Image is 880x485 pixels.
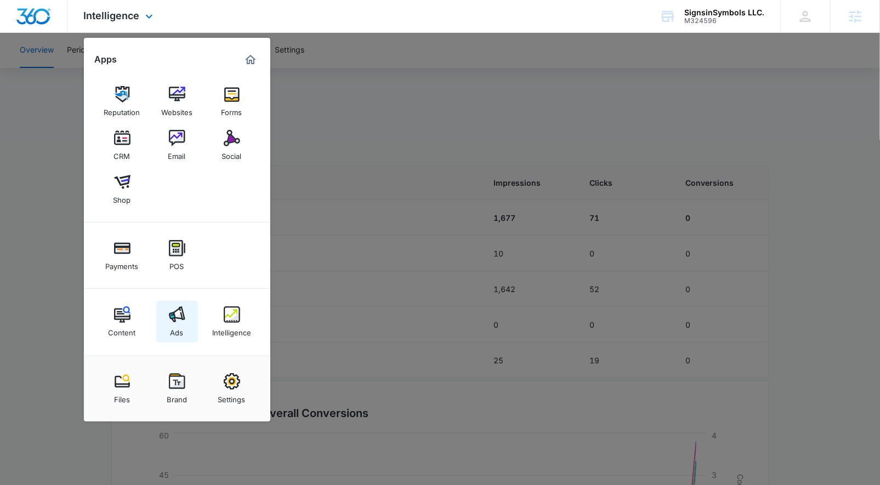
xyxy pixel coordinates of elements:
div: Intelligence [212,323,251,337]
a: Websites [156,81,198,122]
a: Settings [211,368,253,409]
a: Email [156,124,198,166]
div: CRM [114,146,130,161]
a: CRM [101,124,143,166]
div: Email [168,146,186,161]
div: Ads [171,323,184,337]
a: Reputation [101,81,143,122]
a: Brand [156,368,198,409]
a: Payments [101,235,143,276]
a: Ads [156,301,198,343]
div: POS [170,256,184,271]
h2: Apps [95,54,117,65]
a: Content [101,301,143,343]
div: Content [109,323,136,337]
div: Forms [222,102,242,117]
span: Intelligence [84,10,140,21]
a: Intelligence [211,301,253,343]
div: Reputation [104,102,140,117]
a: Files [101,368,143,409]
a: Shop [101,168,143,210]
div: Brand [167,390,187,404]
div: Social [222,146,242,161]
div: Settings [218,390,246,404]
div: Files [114,390,130,404]
div: Payments [106,256,139,271]
a: Forms [211,81,253,122]
a: POS [156,235,198,276]
a: Social [211,124,253,166]
div: Shop [113,190,131,204]
div: Websites [161,102,192,117]
div: account id [684,17,764,25]
div: account name [684,8,764,17]
a: Marketing 360® Dashboard [242,51,259,69]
